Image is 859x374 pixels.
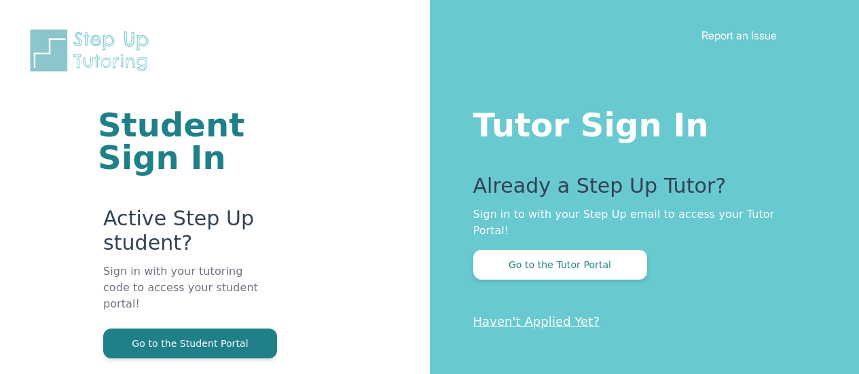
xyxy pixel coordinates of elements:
[473,314,600,329] a: Haven't Applied Yet?
[103,337,277,350] a: Go to the Student Portal
[473,250,647,280] button: Go to the Tutor Portal
[103,263,267,329] p: Sign in with your tutoring code to access your student portal!
[473,174,805,206] p: Already a Step Up Tutor?
[701,29,777,42] a: Report an Issue
[473,258,647,271] a: Go to the Tutor Portal
[103,329,277,358] button: Go to the Student Portal
[27,27,158,74] img: Step Up Tutoring horizontal logo
[98,109,267,174] h1: Student Sign In
[473,103,805,141] h1: Tutor Sign In
[103,206,267,263] p: Active Step Up student?
[473,206,805,239] p: Sign in to with your Step Up email to access your Tutor Portal!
